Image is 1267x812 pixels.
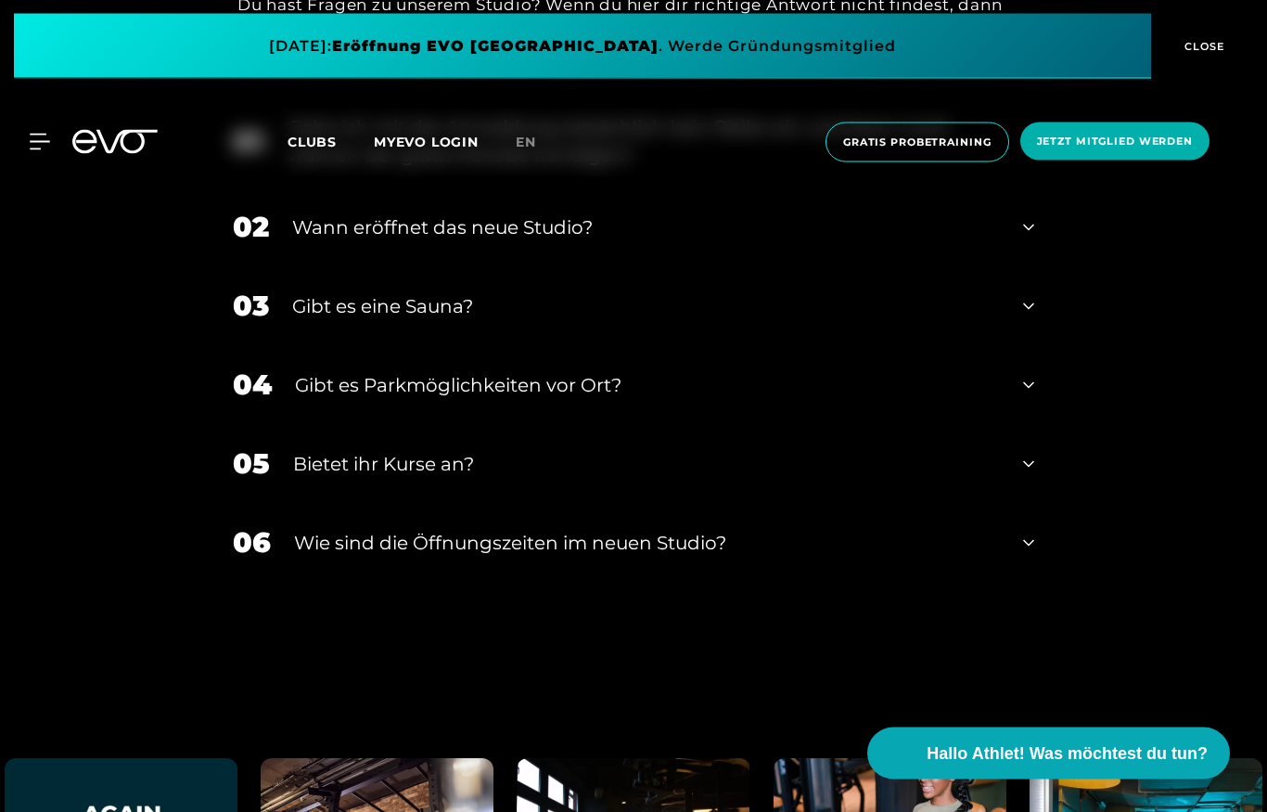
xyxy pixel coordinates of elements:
[233,444,270,485] div: 05
[927,741,1208,767] span: Hallo Athlet! Was möchtest du tun?
[233,207,269,249] div: 02
[294,530,1000,558] div: ​Wie sind die Öffnungszeiten im neuen Studio?
[1151,14,1253,79] button: CLOSE
[843,135,992,150] span: Gratis Probetraining
[292,214,1000,242] div: Wann eröffnet das neue Studio?
[867,728,1230,780] button: Hallo Athlet! Was möchtest du tun?
[233,522,271,564] div: 06
[233,286,269,328] div: 03
[288,133,374,150] a: Clubs
[374,134,479,150] a: MYEVO LOGIN
[233,365,272,406] div: 04
[288,134,337,150] span: Clubs
[516,134,536,150] span: en
[1015,122,1215,162] a: Jetzt Mitglied werden
[295,372,1000,400] div: Gibt es Parkmöglichkeiten vor Ort?
[292,293,1000,321] div: Gibt es eine Sauna?
[1180,38,1225,55] span: CLOSE
[516,132,558,153] a: en
[820,122,1015,162] a: Gratis Probetraining
[1037,134,1193,149] span: Jetzt Mitglied werden
[293,451,1000,479] div: Bietet ihr Kurse an?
